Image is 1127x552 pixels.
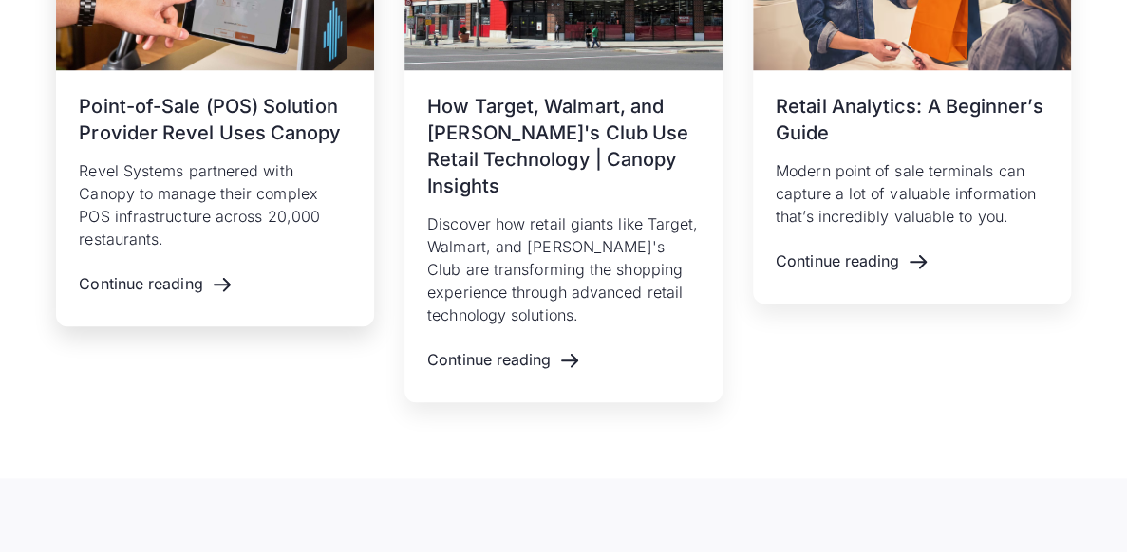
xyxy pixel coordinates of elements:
[79,159,351,250] p: Revel Systems partnered with Canopy to manage their complex POS infrastructure across 20,000 rest...
[79,93,351,146] h3: Point-of-Sale (POS) Solution Provider Revel Uses Canopy
[427,212,700,326] p: Discover how retail giants like Target, Walmart, and [PERSON_NAME]'s Club are transforming the sh...
[427,93,700,199] h3: How Target, Walmart, and [PERSON_NAME]'s Club Use Retail Technology | Canopy Insights
[427,351,551,369] div: Continue reading
[776,93,1048,146] h3: Retail Analytics: A Beginner’s Guide
[776,252,899,270] div: Continue reading
[79,275,202,293] div: Continue reading
[776,159,1048,228] p: Modern point of sale terminals can capture a lot of valuable information that’s incredibly valuab...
